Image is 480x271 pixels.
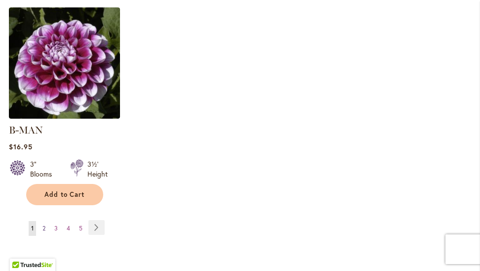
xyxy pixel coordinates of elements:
[31,225,34,232] span: 1
[52,221,60,236] a: 3
[67,225,70,232] span: 4
[54,225,58,232] span: 3
[40,221,48,236] a: 2
[7,236,35,264] iframe: Launch Accessibility Center
[9,111,120,121] a: B-MAN
[64,221,73,236] a: 4
[42,225,45,232] span: 2
[30,159,58,179] div: 3" Blooms
[9,7,120,119] img: B-MAN
[44,190,85,199] span: Add to Cart
[9,142,33,151] span: $16.95
[77,221,85,236] a: 5
[87,159,108,179] div: 3½' Height
[79,225,82,232] span: 5
[26,184,103,205] button: Add to Cart
[9,124,43,136] a: B-MAN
